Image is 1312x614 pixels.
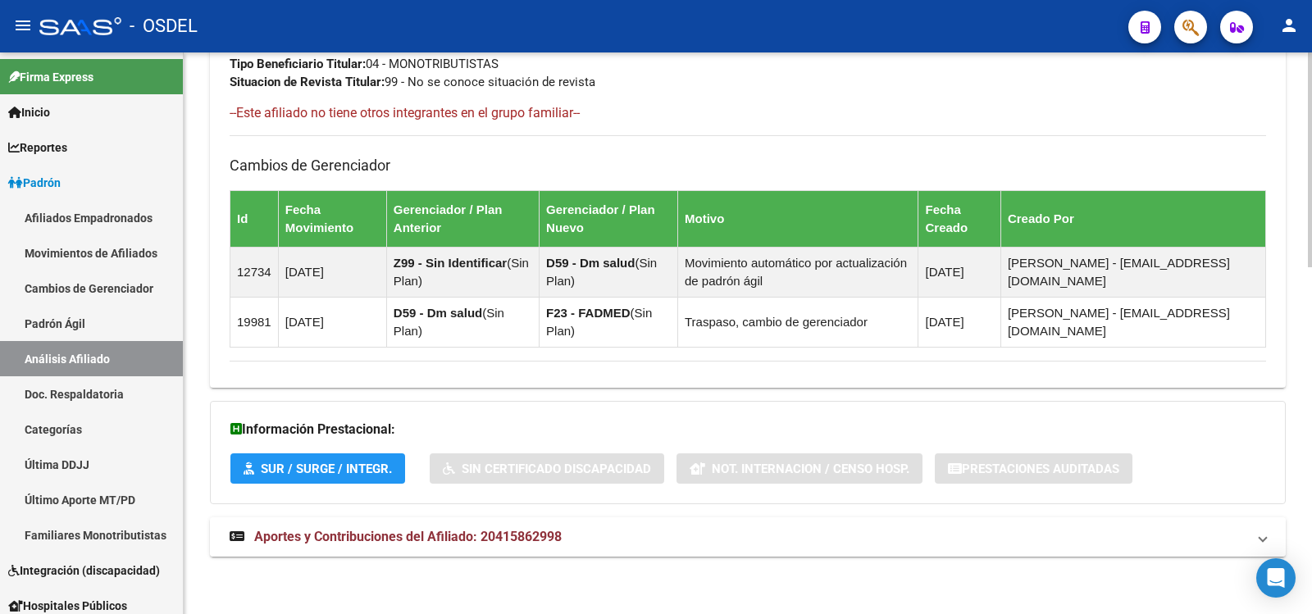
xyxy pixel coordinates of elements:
strong: Empleador: [230,39,291,53]
td: Movimiento automático por actualización de padrón ágil [678,247,918,297]
th: Motivo [678,190,918,247]
th: Fecha Creado [918,190,1000,247]
span: 99 - No se conoce situación de revista [230,75,595,89]
span: Firma Express [8,68,93,86]
span: Sin Plan [546,306,652,338]
button: Not. Internacion / Censo Hosp. [676,453,922,484]
th: Gerenciador / Plan Nuevo [540,190,678,247]
button: Prestaciones Auditadas [935,453,1132,484]
th: Gerenciador / Plan Anterior [386,190,539,247]
td: [DATE] [278,297,386,347]
strong: D59 - Dm salud [394,306,482,320]
button: SUR / SURGE / INTEGR. [230,453,405,484]
strong: Situacion de Revista Titular: [230,75,385,89]
td: [DATE] [918,247,1000,297]
span: Padrón [8,174,61,192]
td: [DATE] [918,297,1000,347]
button: Sin Certificado Discapacidad [430,453,664,484]
strong: F23 - FADMED [546,306,631,320]
th: Creado Por [1000,190,1265,247]
td: 19981 [230,297,279,347]
div: Open Intercom Messenger [1256,558,1296,598]
span: Inicio [8,103,50,121]
span: Aportes y Contribuciones del Afiliado: 20415862998 [254,529,562,544]
span: Prestaciones Auditadas [962,462,1119,476]
td: [PERSON_NAME] - [EMAIL_ADDRESS][DOMAIN_NAME] [1000,297,1265,347]
td: ( ) [540,297,678,347]
h4: --Este afiliado no tiene otros integrantes en el grupo familiar-- [230,104,1266,122]
strong: Tipo Beneficiario Titular: [230,57,366,71]
span: Sin Plan [546,256,657,288]
span: SUR / SURGE / INTEGR. [261,462,392,476]
span: Sin Plan [394,256,529,288]
strong: Z99 - Sin Identificar [394,256,507,270]
span: Sin Certificado Discapacidad [462,462,651,476]
td: [DATE] [278,247,386,297]
td: Traspaso, cambio de gerenciador [678,297,918,347]
h3: Información Prestacional: [230,418,1265,441]
td: ( ) [540,247,678,297]
mat-icon: person [1279,16,1299,35]
span: - OSDEL [130,8,198,44]
mat-expansion-panel-header: Aportes y Contribuciones del Afiliado: 20415862998 [210,517,1286,557]
th: Fecha Movimiento [278,190,386,247]
td: ( ) [386,247,539,297]
span: Reportes [8,139,67,157]
td: 12734 [230,247,279,297]
mat-icon: menu [13,16,33,35]
td: [PERSON_NAME] - [EMAIL_ADDRESS][DOMAIN_NAME] [1000,247,1265,297]
span: Sin Plan [394,306,504,338]
span: Not. Internacion / Censo Hosp. [712,462,909,476]
span: 04 - MONOTRIBUTISTAS [230,57,499,71]
strong: D59 - Dm salud [546,256,635,270]
span: Integración (discapacidad) [8,562,160,580]
h3: Cambios de Gerenciador [230,154,1266,177]
td: ( ) [386,297,539,347]
th: Id [230,190,279,247]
